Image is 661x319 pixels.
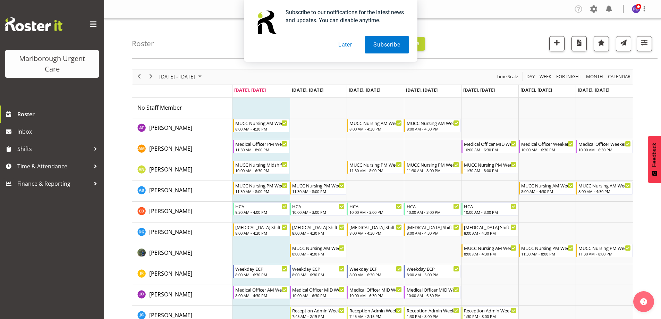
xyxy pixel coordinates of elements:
div: Cordelia Davies"s event - HCA Begin From Thursday, October 2, 2025 at 10:00:00 AM GMT+13:00 Ends ... [404,202,461,216]
div: 11:30 AM - 8:00 PM [292,188,345,194]
div: 8:00 AM - 4:30 PM [578,188,631,194]
div: MUCC Nursing PM Weekday [464,161,516,168]
div: 11:30 AM - 8:00 PM [235,188,288,194]
button: September 2025 [158,72,205,81]
div: MUCC Nursing AM Weekday [407,119,459,126]
button: Feedback - Show survey [648,136,661,183]
div: 8:00 AM - 6:30 PM [292,272,345,277]
div: Reception Admin Weekday AM [349,307,402,314]
div: [MEDICAL_DATA] Shift [292,224,345,230]
div: Agnes Tyson"s event - MUCC Nursing AM Weekday Begin From Thursday, October 2, 2025 at 8:00:00 AM ... [404,119,461,132]
div: 10:00 AM - 6:30 PM [292,293,345,298]
div: 11:30 AM - 8:00 PM [235,147,288,152]
div: Agnes Tyson"s event - MUCC Nursing AM Weekday Begin From Monday, September 29, 2025 at 8:00:00 AM... [233,119,289,132]
div: Andrew Brooks"s event - MUCC Nursing PM Weekday Begin From Monday, September 29, 2025 at 11:30:00... [233,182,289,195]
div: 8:00 AM - 4:30 PM [292,251,345,257]
button: Timeline Day [525,72,536,81]
span: [PERSON_NAME] [149,145,192,152]
div: Jacinta Rangi"s event - Weekday ECP Begin From Wednesday, October 1, 2025 at 8:00:00 AM GMT+13:00... [347,265,404,278]
div: Cordelia Davies"s event - HCA Begin From Monday, September 29, 2025 at 9:30:00 AM GMT+13:00 Ends ... [233,202,289,216]
a: [PERSON_NAME] [149,228,192,236]
a: [PERSON_NAME] [149,207,192,215]
span: [PERSON_NAME] [149,270,192,277]
div: 1:30 PM - 8:00 PM [407,313,459,319]
span: [DATE] - [DATE] [159,72,196,81]
div: Gloria Varghese"s event - MUCC Nursing AM Weekday Begin From Friday, October 3, 2025 at 8:00:00 A... [461,244,518,257]
div: 11:30 AM - 8:00 PM [349,168,402,173]
div: Deo Garingalao"s event - Haemodialysis Shift Begin From Friday, October 3, 2025 at 8:00:00 AM GMT... [461,223,518,236]
div: 8:00 AM - 4:30 PM [407,230,459,236]
button: Time Scale [495,72,519,81]
div: Medical Officer MID Weekday [349,286,402,293]
div: 11:30 AM - 8:00 PM [407,168,459,173]
div: 8:00 AM - 4:30 PM [349,126,402,132]
div: MUCC Nursing PM Weekday [292,182,345,189]
span: Week [539,72,552,81]
div: [MEDICAL_DATA] Shift [407,224,459,230]
span: [DATE], [DATE] [292,87,323,93]
a: [PERSON_NAME] [149,290,192,299]
div: MUCC Nursing PM Weekday [407,161,459,168]
div: 1:30 PM - 8:00 PM [464,313,516,319]
span: Time Scale [496,72,519,81]
div: Gloria Varghese"s event - MUCC Nursing PM Weekends Begin From Sunday, October 5, 2025 at 11:30:00... [576,244,633,257]
div: 10:00 AM - 6:30 PM [349,293,402,298]
div: 10:00 AM - 3:00 PM [292,209,345,215]
span: Inbox [17,126,101,137]
div: 8:00 AM - 4:30 PM [292,230,345,236]
button: Later [330,36,361,53]
div: Jenny O'Donnell"s event - Medical Officer AM Weekday Begin From Monday, September 29, 2025 at 8:0... [233,286,289,299]
div: [MEDICAL_DATA] Shift [464,224,516,230]
div: Medical Officer AM Weekday [235,286,288,293]
div: next period [145,69,157,84]
a: [PERSON_NAME] [149,186,192,194]
div: MUCC Nursing AM Weekday [292,244,345,251]
div: Medical Officer MID Weekday [464,140,516,147]
div: Alysia Newman-Woods"s event - MUCC Nursing PM Weekday Begin From Wednesday, October 1, 2025 at 11... [347,161,404,174]
span: [PERSON_NAME] [149,166,192,173]
div: 8:00 AM - 4:30 PM [464,251,516,257]
a: [PERSON_NAME] [149,269,192,278]
div: 11:30 AM - 8:00 PM [578,251,631,257]
div: 8:00 AM - 4:30 PM [235,293,288,298]
div: MUCC Nursing PM Weekends [521,244,574,251]
div: Alysia Newman-Woods"s event - MUCC Nursing PM Weekday Begin From Thursday, October 2, 2025 at 11:... [404,161,461,174]
a: [PERSON_NAME] [149,144,192,153]
span: Finance & Reporting [17,178,90,189]
span: [DATE], [DATE] [234,87,266,93]
div: Medical Officer PM Weekday [235,140,288,147]
button: Previous [135,72,144,81]
span: Day [526,72,535,81]
td: Jacinta Rangi resource [132,264,232,285]
div: Subscribe to our notifications for the latest news and updates. You can disable anytime. [280,8,409,24]
span: [PERSON_NAME] [149,124,192,132]
a: No Staff Member [137,103,182,112]
a: [PERSON_NAME] [149,165,192,174]
div: Medical Officer MID Weekday [407,286,459,293]
span: Month [585,72,604,81]
div: MUCC Nursing AM Weekday [235,119,288,126]
span: Fortnight [556,72,582,81]
div: Alexandra Madigan"s event - Medical Officer Weekends Begin From Saturday, October 4, 2025 at 10:0... [519,140,575,153]
td: Alexandra Madigan resource [132,139,232,160]
div: MUCC Nursing Midshift [235,161,288,168]
div: Marlborough Urgent Care [12,53,92,74]
div: Reception Admin Weekday PM [407,307,459,314]
div: HCA [349,203,402,210]
div: Medical Officer Weekends [578,140,631,147]
div: MUCC Nursing PM Weekends [578,244,631,251]
td: Gloria Varghese resource [132,243,232,264]
div: Medical Officer MID Weekday [292,286,345,293]
div: Weekday ECP [407,265,459,272]
div: Alysia Newman-Woods"s event - MUCC Nursing PM Weekday Begin From Friday, October 3, 2025 at 11:30... [461,161,518,174]
button: Timeline Month [585,72,604,81]
div: Jenny O'Donnell"s event - Medical Officer MID Weekday Begin From Tuesday, September 30, 2025 at 1... [290,286,346,299]
div: 10:00 AM - 6:30 PM [578,147,631,152]
button: Subscribe [365,36,409,53]
a: [PERSON_NAME] [149,249,192,257]
div: 10:00 AM - 3:00 PM [407,209,459,215]
span: Time & Attendance [17,161,90,171]
div: Weekday ECP [235,265,288,272]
